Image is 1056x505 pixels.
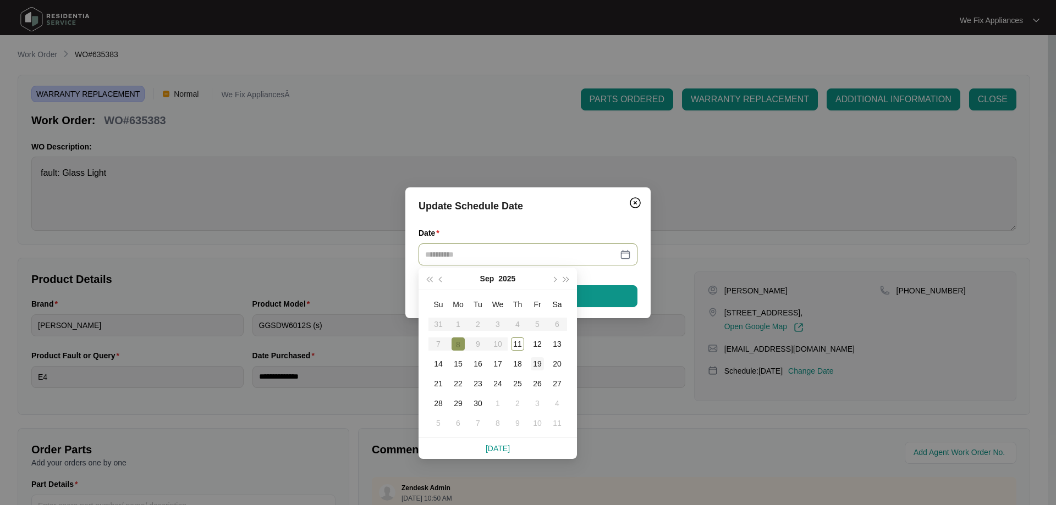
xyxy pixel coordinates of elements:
td: 2025-09-14 [428,354,448,374]
th: Mo [448,295,468,314]
th: Sa [547,295,567,314]
div: 28 [432,397,445,410]
th: Tu [468,295,488,314]
div: 10 [531,417,544,430]
div: 9 [511,417,524,430]
td: 2025-10-04 [547,393,567,413]
td: 2025-09-24 [488,374,508,393]
td: 2025-09-11 [508,334,527,354]
th: We [488,295,508,314]
div: 30 [471,397,485,410]
td: 2025-10-10 [527,413,547,433]
div: 26 [531,377,544,390]
label: Date [419,227,444,238]
div: 18 [511,357,524,370]
td: 2025-10-08 [488,413,508,433]
div: 1 [491,397,504,410]
div: 11 [551,417,564,430]
div: 5 [432,417,445,430]
div: 14 [432,357,445,370]
div: 25 [511,377,524,390]
div: 8 [491,417,504,430]
div: 15 [452,357,465,370]
div: 22 [452,377,465,390]
td: 2025-10-05 [428,413,448,433]
div: 19 [531,357,544,370]
img: closeCircle [629,196,642,209]
td: 2025-09-30 [468,393,488,413]
td: 2025-09-25 [508,374,527,393]
th: Fr [527,295,547,314]
th: Su [428,295,448,314]
div: 13 [551,337,564,351]
td: 2025-09-13 [547,334,567,354]
td: 2025-10-06 [448,413,468,433]
div: 21 [432,377,445,390]
td: 2025-09-12 [527,334,547,354]
td: 2025-09-21 [428,374,448,393]
td: 2025-09-23 [468,374,488,393]
td: 2025-09-22 [448,374,468,393]
div: 12 [531,337,544,351]
button: Sep [480,268,494,290]
td: 2025-09-17 [488,354,508,374]
div: 6 [452,417,465,430]
input: Date [425,248,618,260]
td: 2025-09-20 [547,354,567,374]
button: 2025 [498,268,515,290]
div: 11 [511,337,524,351]
div: 29 [452,397,465,410]
div: 3 [531,397,544,410]
td: 2025-10-07 [468,413,488,433]
td: 2025-10-11 [547,413,567,433]
div: 7 [471,417,485,430]
div: 27 [551,377,564,390]
td: 2025-09-15 [448,354,468,374]
a: [DATE] [486,444,510,453]
div: 2 [511,397,524,410]
div: 16 [471,357,485,370]
div: 20 [551,357,564,370]
div: Update Schedule Date [419,198,637,214]
td: 2025-09-16 [468,354,488,374]
div: 23 [471,377,485,390]
div: 24 [491,377,504,390]
th: Th [508,295,527,314]
td: 2025-09-19 [527,354,547,374]
td: 2025-09-27 [547,374,567,393]
td: 2025-10-01 [488,393,508,413]
td: 2025-09-18 [508,354,527,374]
div: 4 [551,397,564,410]
td: 2025-10-02 [508,393,527,413]
td: 2025-10-03 [527,393,547,413]
div: 17 [491,357,504,370]
td: 2025-09-29 [448,393,468,413]
button: Close [626,194,644,212]
td: 2025-09-26 [527,374,547,393]
td: 2025-10-09 [508,413,527,433]
td: 2025-09-28 [428,393,448,413]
